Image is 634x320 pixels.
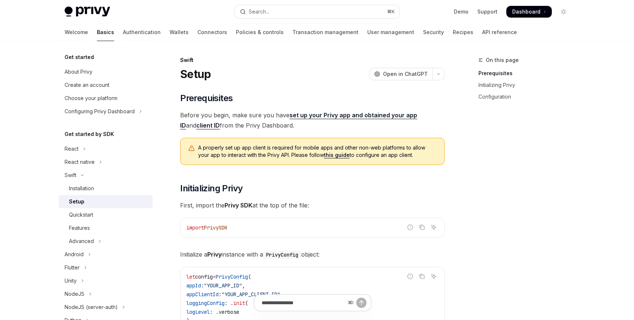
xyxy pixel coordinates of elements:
span: A properly set up app client is required for mobile apps and other non-web platforms to allow you... [198,144,437,159]
a: Setup [59,195,153,208]
img: light logo [65,7,110,17]
div: Quickstart [69,210,93,219]
button: Toggle Swift section [59,169,153,182]
div: Choose your platform [65,94,117,103]
a: Initializing Privy [478,79,575,91]
div: Installation [69,184,94,193]
a: Connectors [197,23,227,41]
div: Configuring Privy Dashboard [65,107,135,116]
button: Ask AI [429,272,438,281]
span: "YOUR_APP_ID" [204,282,242,289]
div: Advanced [69,237,94,246]
span: , [242,282,245,289]
button: Toggle Advanced section [59,235,153,248]
span: Prerequisites [180,92,233,104]
span: PrivyConfig [216,273,248,280]
span: ⌘ K [387,9,395,15]
a: Policies & controls [236,23,284,41]
button: Toggle NodeJS (server-auth) section [59,301,153,314]
strong: Privy [207,251,222,258]
a: Authentication [123,23,161,41]
button: Open in ChatGPT [369,68,432,80]
div: About Privy [65,67,92,76]
h5: Get started [65,53,94,62]
div: NodeJS (server-auth) [65,303,118,312]
a: Dashboard [506,6,552,18]
h1: Setup [180,67,211,81]
a: API reference [482,23,517,41]
a: this guide [324,152,350,158]
div: Search... [249,7,269,16]
button: Toggle dark mode [558,6,569,18]
div: NodeJS [65,290,84,298]
span: appId [186,282,201,289]
button: Report incorrect code [405,272,415,281]
a: Create an account [59,78,153,92]
div: Swift [180,56,445,64]
div: React native [65,158,95,166]
span: : [219,291,222,298]
button: Ask AI [429,222,438,232]
strong: Privy SDK [225,202,252,209]
a: Installation [59,182,153,195]
span: import [186,224,204,231]
span: let [186,273,195,280]
a: Welcome [65,23,88,41]
a: Recipes [453,23,473,41]
button: Toggle Unity section [59,274,153,287]
a: Choose your platform [59,92,153,105]
div: Features [69,224,90,232]
button: Copy the contents from the code block [417,272,427,281]
a: Wallets [170,23,189,41]
svg: Warning [188,145,195,152]
a: Support [477,8,498,15]
div: React [65,144,79,153]
span: Dashboard [512,8,540,15]
code: PrivyConfig [263,251,301,259]
button: Toggle React section [59,142,153,155]
h5: Get started by SDK [65,130,114,139]
span: "YOUR_APP_CLIENT_ID" [222,291,280,298]
a: Transaction management [292,23,358,41]
a: User management [367,23,414,41]
button: Toggle Flutter section [59,261,153,274]
button: Toggle NodeJS section [59,287,153,301]
button: Toggle Configuring Privy Dashboard section [59,105,153,118]
button: Open search [235,5,399,18]
a: Quickstart [59,208,153,221]
a: Basics [97,23,114,41]
span: config [195,273,213,280]
span: ( [248,273,251,280]
div: Flutter [65,263,80,272]
div: Setup [69,197,84,206]
span: = [213,273,216,280]
div: Unity [65,276,77,285]
a: Configuration [478,91,575,103]
span: First, import the at the top of the file: [180,200,445,210]
span: Before you begin, make sure you have and from the Privy Dashboard. [180,110,445,130]
span: On this page [486,56,519,65]
div: Swift [65,171,76,180]
span: Initialize a instance with a object: [180,249,445,260]
span: Open in ChatGPT [383,70,428,78]
span: : [201,282,204,289]
span: appClientId [186,291,219,298]
a: Prerequisites [478,67,575,79]
div: Create an account [65,81,109,89]
span: , [280,291,283,298]
button: Toggle Android section [59,248,153,261]
a: set up your Privy app and obtained your app ID [180,111,417,129]
a: Demo [454,8,469,15]
div: Android [65,250,84,259]
button: Report incorrect code [405,222,415,232]
button: Send message [356,298,367,308]
a: Features [59,221,153,235]
a: client ID [196,122,220,129]
a: Security [423,23,444,41]
button: Toggle React native section [59,155,153,169]
button: Copy the contents from the code block [417,222,427,232]
span: PrivySDK [204,224,227,231]
input: Ask a question... [262,295,345,311]
span: Initializing Privy [180,183,243,194]
a: About Privy [59,65,153,78]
